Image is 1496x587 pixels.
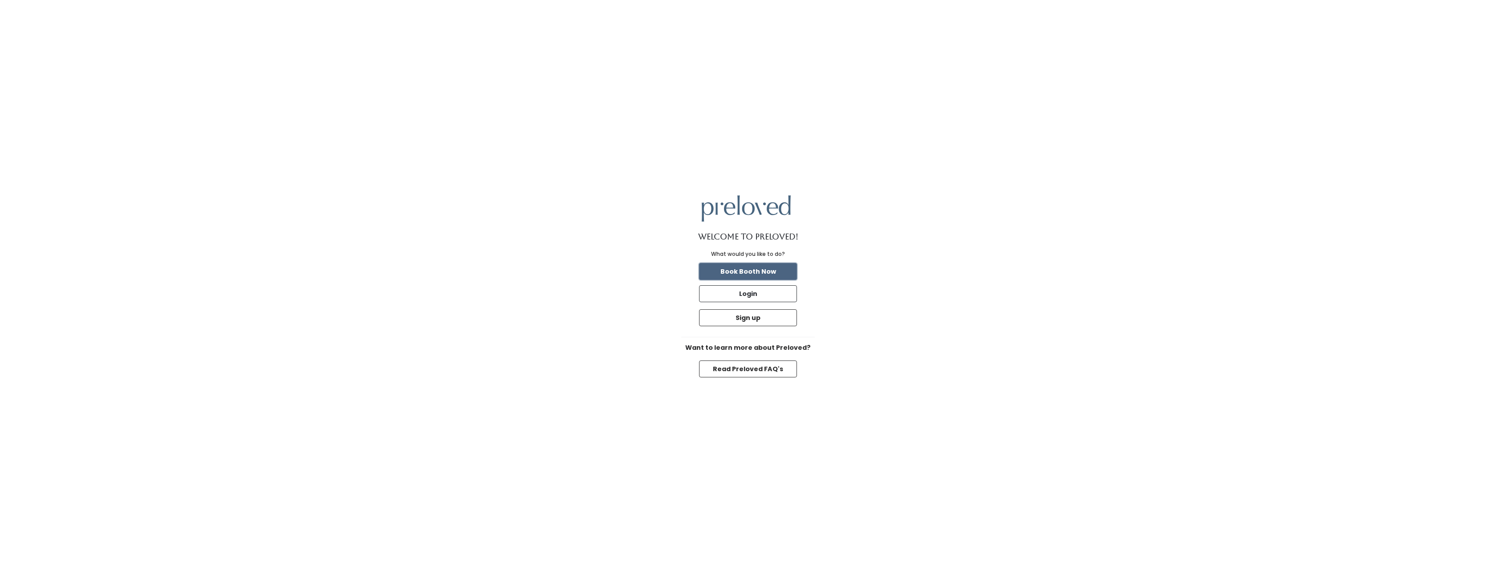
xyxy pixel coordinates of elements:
[699,285,797,302] button: Login
[699,263,797,280] button: Book Booth Now
[697,283,799,304] a: Login
[681,344,815,352] h6: Want to learn more about Preloved?
[702,195,791,222] img: preloved logo
[699,360,797,377] button: Read Preloved FAQ's
[698,232,798,241] h1: Welcome to Preloved!
[711,250,785,258] div: What would you like to do?
[699,309,797,326] button: Sign up
[697,308,799,328] a: Sign up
